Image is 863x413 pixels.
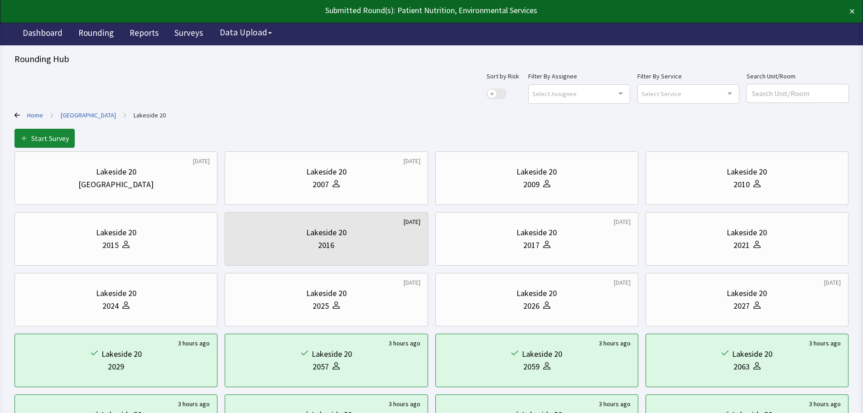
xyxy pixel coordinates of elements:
a: Lakeside Building [61,111,116,120]
div: 2029 [108,360,124,373]
div: Lakeside 20 [727,165,767,178]
div: 2017 [523,239,540,252]
button: Data Upload [214,24,277,41]
span: Select Service [641,88,681,99]
label: Sort by Risk [487,71,519,82]
div: 2021 [733,239,750,252]
div: [GEOGRAPHIC_DATA] [78,178,154,191]
div: 2027 [733,300,750,312]
a: Home [27,111,43,120]
a: Surveys [168,23,210,45]
div: 3 hours ago [178,339,210,348]
div: [DATE] [404,278,420,287]
div: [DATE] [614,217,631,226]
input: Search Unit/Room [747,84,849,102]
button: × [849,4,855,19]
div: [DATE] [824,278,841,287]
div: Lakeside 20 [516,287,557,300]
div: Lakeside 20 [312,348,352,360]
span: > [123,106,126,124]
div: Lakeside 20 [306,287,347,300]
div: 2015 [102,239,119,252]
div: 3 hours ago [178,399,210,408]
div: Rounding Hub [14,53,849,65]
div: Lakeside 20 [101,348,142,360]
label: Filter By Assignee [528,71,630,82]
div: Lakeside 20 [306,226,347,239]
div: 3 hours ago [389,399,420,408]
a: Reports [123,23,165,45]
div: Lakeside 20 [96,226,136,239]
div: Lakeside 20 [732,348,772,360]
div: 3 hours ago [809,339,841,348]
a: Dashboard [16,23,69,45]
div: 3 hours ago [599,399,631,408]
div: 2059 [523,360,540,373]
span: Select Assignee [532,88,577,99]
div: Lakeside 20 [516,165,557,178]
div: [DATE] [193,156,210,165]
span: Start Survey [31,133,69,144]
button: Start Survey [14,129,75,148]
div: 2024 [102,300,119,312]
div: 2007 [313,178,329,191]
div: Lakeside 20 [516,226,557,239]
div: 2016 [318,239,334,252]
div: 2009 [523,178,540,191]
div: 2026 [523,300,540,312]
div: 2010 [733,178,750,191]
div: Lakeside 20 [522,348,562,360]
div: Lakeside 20 [727,287,767,300]
div: 2063 [733,360,750,373]
a: Lakeside 20 [134,111,166,120]
div: Lakeside 20 [727,226,767,239]
div: [DATE] [614,278,631,287]
div: [DATE] [404,217,420,226]
div: Submitted Round(s): Patient Nutrition, Environmental Services [8,4,770,17]
div: Lakeside 20 [96,287,136,300]
div: 3 hours ago [599,339,631,348]
a: Rounding [72,23,121,45]
div: 2025 [313,300,329,312]
label: Filter By Service [637,71,739,82]
div: 3 hours ago [809,399,841,408]
div: [DATE] [404,156,420,165]
div: Lakeside 20 [96,165,136,178]
div: 3 hours ago [389,339,420,348]
div: 2057 [313,360,329,373]
span: > [50,106,53,124]
label: Search Unit/Room [747,71,849,82]
div: Lakeside 20 [306,165,347,178]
